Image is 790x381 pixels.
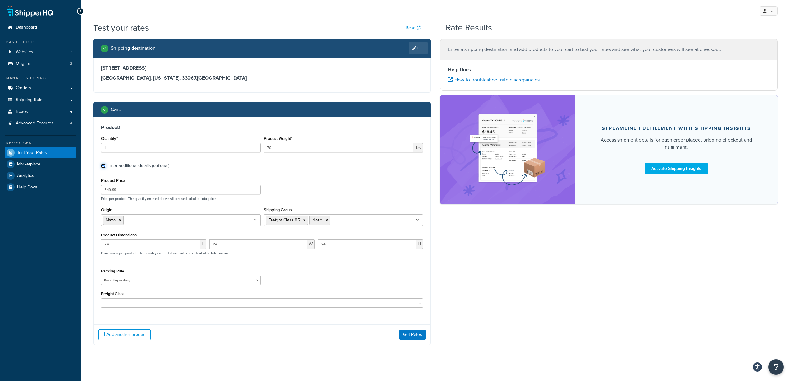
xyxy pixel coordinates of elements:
[107,161,169,170] div: Enter additional details (optional)
[448,66,770,73] h4: Help Docs
[307,239,315,249] span: W
[101,207,112,212] label: Origin
[5,182,76,193] a: Help Docs
[5,118,76,129] a: Advanced Features4
[5,76,76,81] div: Manage Shipping
[264,143,414,152] input: 0.00
[111,107,121,112] h2: Cart :
[5,39,76,45] div: Basic Setup
[768,359,784,375] button: Open Resource Center
[5,140,76,146] div: Resources
[101,143,261,152] input: 0.0
[100,197,425,201] p: Price per product. The quantity entered above will be used calculate total price.
[17,173,34,179] span: Analytics
[5,118,76,129] li: Advanced Features
[70,121,72,126] span: 4
[264,207,292,212] label: Shipping Group
[16,97,45,103] span: Shipping Rules
[16,121,53,126] span: Advanced Features
[402,23,425,33] button: Reset
[268,217,300,223] span: Freight Class 85
[101,124,423,131] h3: Product 1
[264,136,292,141] label: Product Weight*
[101,178,125,183] label: Product Price
[5,46,76,58] li: Websites
[312,217,322,223] span: Nazo
[645,163,708,174] a: Activate Shipping Insights
[16,49,33,55] span: Websites
[5,58,76,69] li: Origins
[101,164,106,168] input: Enter additional details (optional)
[16,86,31,91] span: Carriers
[5,147,76,158] a: Test Your Rates
[602,125,751,132] div: Streamline Fulfillment with Shipping Insights
[200,239,206,249] span: L
[5,82,76,94] a: Carriers
[590,136,763,151] div: Access shipment details for each order placed, bridging checkout and fulfillment.
[399,330,426,340] button: Get Rates
[100,251,230,255] p: Dimensions per product. The quantity entered above will be used calculate total volume.
[71,49,72,55] span: 1
[446,23,492,33] h2: Rate Results
[17,150,47,156] span: Test Your Rates
[70,61,72,66] span: 2
[5,58,76,69] a: Origins2
[416,239,423,249] span: H
[469,105,546,195] img: feature-image-si-e24932ea9b9fcd0ff835db86be1ff8d589347e8876e1638d903ea230a36726be.png
[101,65,423,71] h3: [STREET_ADDRESS]
[5,170,76,181] a: Analytics
[106,217,116,223] span: Nazo
[101,136,118,141] label: Quantity*
[5,94,76,106] a: Shipping Rules
[5,106,76,118] a: Boxes
[448,76,540,83] a: How to troubleshoot rate discrepancies
[5,46,76,58] a: Websites1
[101,291,124,296] label: Freight Class
[98,329,151,340] button: Add another product
[448,45,770,54] p: Enter a shipping destination and add products to your cart to test your rates and see what your c...
[5,22,76,33] a: Dashboard
[101,269,124,273] label: Packing Rule
[16,25,37,30] span: Dashboard
[111,45,157,51] h2: Shipping destination :
[101,233,137,237] label: Product Dimensions
[93,22,149,34] h1: Test your rates
[17,162,40,167] span: Marketplace
[16,61,30,66] span: Origins
[5,159,76,170] a: Marketplace
[16,109,28,114] span: Boxes
[409,42,428,54] a: Edit
[17,185,37,190] span: Help Docs
[101,75,423,81] h3: [GEOGRAPHIC_DATA], [US_STATE], 33067 , [GEOGRAPHIC_DATA]
[413,143,423,152] span: lbs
